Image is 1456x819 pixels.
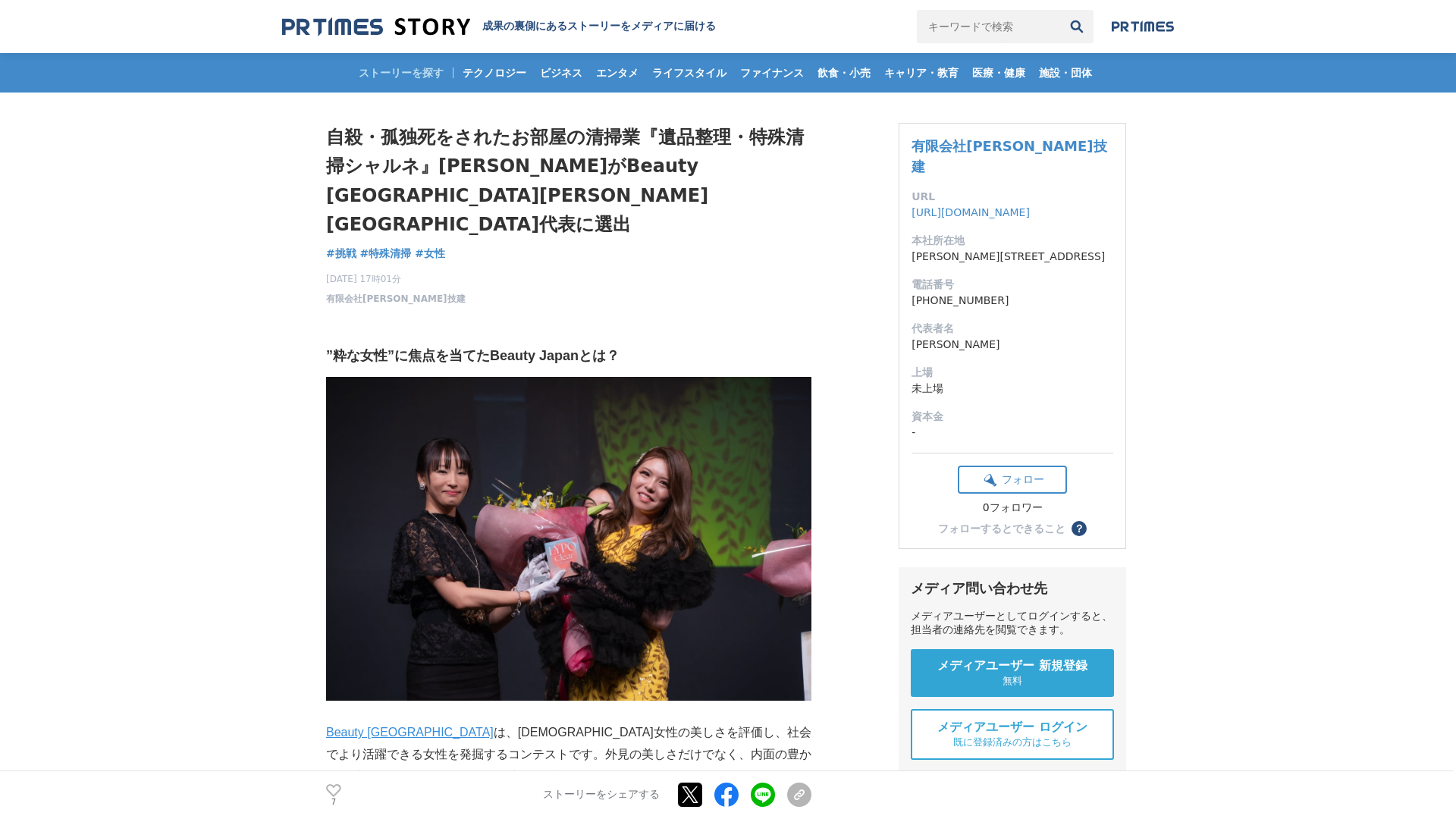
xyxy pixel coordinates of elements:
button: 検索 [1060,10,1094,43]
a: 有限会社[PERSON_NAME]技建 [326,292,466,306]
span: テクノロジー [457,66,532,80]
span: ライフスタイル [646,66,733,80]
dt: 本社所在地 [912,233,1113,249]
span: 医療・健康 [966,66,1031,80]
a: キャリア・教育 [878,53,965,93]
a: #女性 [415,246,445,262]
a: テクノロジー [457,53,532,93]
span: メディアユーザー ログイン [937,720,1087,736]
span: [DATE] 17時01分 [326,272,466,286]
a: 成果の裏側にあるストーリーをメディアに届ける 成果の裏側にあるストーリーをメディアに届ける [282,17,716,37]
span: ファイナンス [734,66,810,80]
dt: 電話番号 [912,277,1113,293]
div: フォローするとできること [938,523,1065,534]
a: ビジネス [534,53,588,93]
dd: - [912,425,1113,441]
span: ？ [1074,523,1084,534]
a: メディアユーザー ログイン 既に登録済みの方はこちら [911,709,1114,760]
div: 0フォロワー [958,501,1067,515]
p: は、[DEMOGRAPHIC_DATA]女性の美しさを評価し、社会でより活躍できる女性を発掘するコンテストです。外見の美しさだけでなく、内面の豊かさ、社会的な活動、その人自身の生き様を評価するこ... [326,722,811,787]
span: 飲食・小売 [811,66,877,80]
span: エンタメ [590,66,645,80]
a: エンタメ [590,53,645,93]
input: キーワードで検索 [917,10,1060,43]
span: 既に登録済みの方はこちら [953,736,1072,749]
a: ライフスタイル [646,53,733,93]
a: 施設・団体 [1033,53,1098,93]
a: #特殊清掃 [360,246,412,262]
div: メディアユーザーとしてログインすると、担当者の連絡先を閲覧できます。 [911,610,1114,637]
strong: ”粋な女性”に焦点を当てたBeauty Japanとは？ [326,348,620,363]
a: #挑戦 [326,246,356,262]
span: キャリア・教育 [878,66,965,80]
button: ？ [1072,521,1087,536]
p: ストーリーをシェアする [543,789,660,802]
dd: [PERSON_NAME] [912,337,1113,353]
div: メディア問い合わせ先 [911,579,1114,598]
a: メディアユーザー 新規登録 無料 [911,649,1114,697]
span: 無料 [1003,674,1022,688]
img: thumbnail_af969c80-a4f2-11f0-81a4-bbc196214e9e.jpg [326,377,811,701]
dt: 代表者名 [912,321,1113,337]
dt: URL [912,189,1113,205]
p: 7 [326,799,341,806]
a: Beauty [GEOGRAPHIC_DATA] [326,726,494,739]
dt: 上場 [912,365,1113,381]
a: [URL][DOMAIN_NAME] [912,206,1030,218]
a: 医療・健康 [966,53,1031,93]
span: #女性 [415,246,445,260]
span: メディアユーザー 新規登録 [937,658,1087,674]
h1: 自殺・孤独死をされたお部屋の清掃業『遺品整理・特殊清掃シャルネ』[PERSON_NAME]がBeauty [GEOGRAPHIC_DATA][PERSON_NAME][GEOGRAPHIC_DA... [326,123,811,240]
span: #挑戦 [326,246,356,260]
span: 施設・団体 [1033,66,1098,80]
dt: 資本金 [912,409,1113,425]
h2: 成果の裏側にあるストーリーをメディアに届ける [482,20,716,33]
dd: 未上場 [912,381,1113,397]
dd: [PHONE_NUMBER] [912,293,1113,309]
span: ビジネス [534,66,588,80]
img: prtimes [1112,20,1174,33]
dd: [PERSON_NAME][STREET_ADDRESS] [912,249,1113,265]
a: 飲食・小売 [811,53,877,93]
button: フォロー [958,466,1067,494]
img: 成果の裏側にあるストーリーをメディアに届ける [282,17,470,37]
a: ファイナンス [734,53,810,93]
span: #特殊清掃 [360,246,412,260]
a: 有限会社[PERSON_NAME]技建 [912,138,1106,174]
